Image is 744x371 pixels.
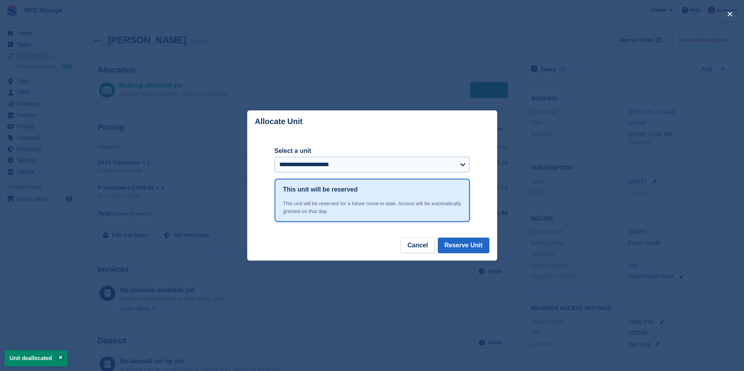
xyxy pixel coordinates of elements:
[255,117,303,126] p: Allocate Unit
[438,238,489,253] button: Reserve Unit
[283,185,358,194] h1: This unit will be reserved
[724,8,736,20] button: close
[283,200,461,215] div: This unit will be reserved for a future move-in date. Access will be automatically granted on tha...
[401,238,434,253] button: Cancel
[275,146,470,156] label: Select a unit
[5,350,68,366] p: Unit deallocated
